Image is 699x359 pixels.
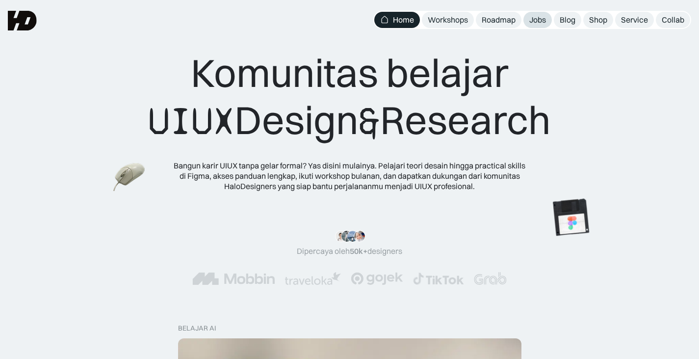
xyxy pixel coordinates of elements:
[554,12,581,28] a: Blog
[422,12,474,28] a: Workshops
[589,15,607,25] div: Shop
[393,15,414,25] div: Home
[148,49,551,145] div: Komunitas belajar Design Research
[523,12,552,28] a: Jobs
[173,161,526,191] div: Bangun karir UIUX tanpa gelar formal? Yas disini mulainya. Pelajari teori desain hingga practical...
[297,246,402,256] div: Dipercaya oleh designers
[476,12,521,28] a: Roadmap
[621,15,648,25] div: Service
[148,98,234,145] span: UIUX
[374,12,420,28] a: Home
[560,15,575,25] div: Blog
[178,324,216,332] div: belajar ai
[662,15,684,25] div: Collab
[428,15,468,25] div: Workshops
[615,12,654,28] a: Service
[359,98,380,145] span: &
[583,12,613,28] a: Shop
[482,15,516,25] div: Roadmap
[529,15,546,25] div: Jobs
[350,246,367,256] span: 50k+
[656,12,690,28] a: Collab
